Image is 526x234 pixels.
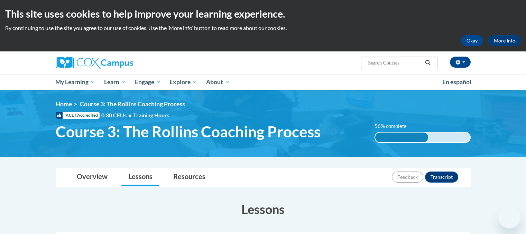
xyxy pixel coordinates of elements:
p: By continuing to use the site you agree to our use of cookies. Use the ‘More info’ button to read... [5,24,521,32]
a: Overview [70,168,114,186]
div: Main menu [45,74,481,90]
h2: This site uses cookies to help improve your learning experience. [5,7,521,21]
span: My Learning [55,78,95,86]
a: More Info [488,35,521,46]
a: My Learning [51,74,100,90]
span: Explore [169,78,197,86]
button: Feedback [392,172,423,183]
a: Learn [100,74,130,90]
span: Course 3: The Rollins Coaching Process [80,100,185,108]
a: Resources [166,168,212,186]
h3: Lessons [56,201,471,218]
span: Course 3: The Rollins Coaching Process [56,123,321,141]
span: About [206,78,230,86]
button: Search [423,59,433,67]
button: Transcript [425,172,458,183]
a: Home [56,100,72,108]
input: Search Courses [367,59,423,67]
span: • [128,112,131,118]
a: Lessons [121,168,159,186]
span: Training Hours [133,112,169,118]
button: Account Settings [450,57,471,68]
div: 56% complete [375,133,428,142]
img: Cox Campus [56,57,133,69]
span: Engage [135,78,161,86]
a: En español [438,75,476,89]
span: Learn [104,78,126,86]
span: IACET Accredited [56,112,100,119]
iframe: Button to launch messaging window [498,206,520,228]
a: Cox Campus [56,57,187,69]
button: Okay [461,35,483,46]
a: About [202,74,234,90]
a: Engage [130,74,165,90]
span: En español [442,78,471,86]
a: Explore [165,74,202,90]
label: 56% complete [375,123,414,130]
span: 0.30 CEUs [101,111,133,119]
